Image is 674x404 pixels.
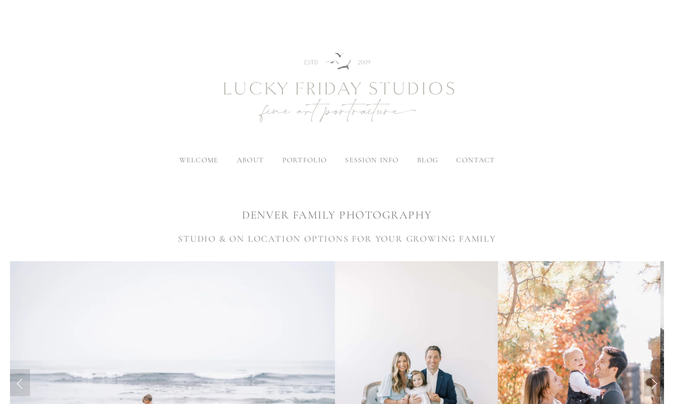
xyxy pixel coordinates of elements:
[345,156,398,165] label: session info
[282,156,327,165] label: portfolio
[644,369,664,396] a: Next Slide
[10,207,664,223] h1: DENVER FAMILY PHOTOGRAPHY
[174,20,501,156] img: Newborn Photography Denver | Lucky Friday Studios
[10,369,30,396] a: Previous Slide
[237,156,264,165] label: about
[10,232,664,246] h3: STUDIO & ON LOCATION OPTIONS FOR YOUR GROWING FAMILY
[179,156,219,165] a: welcome
[456,156,495,165] a: contact
[417,156,438,165] a: blog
